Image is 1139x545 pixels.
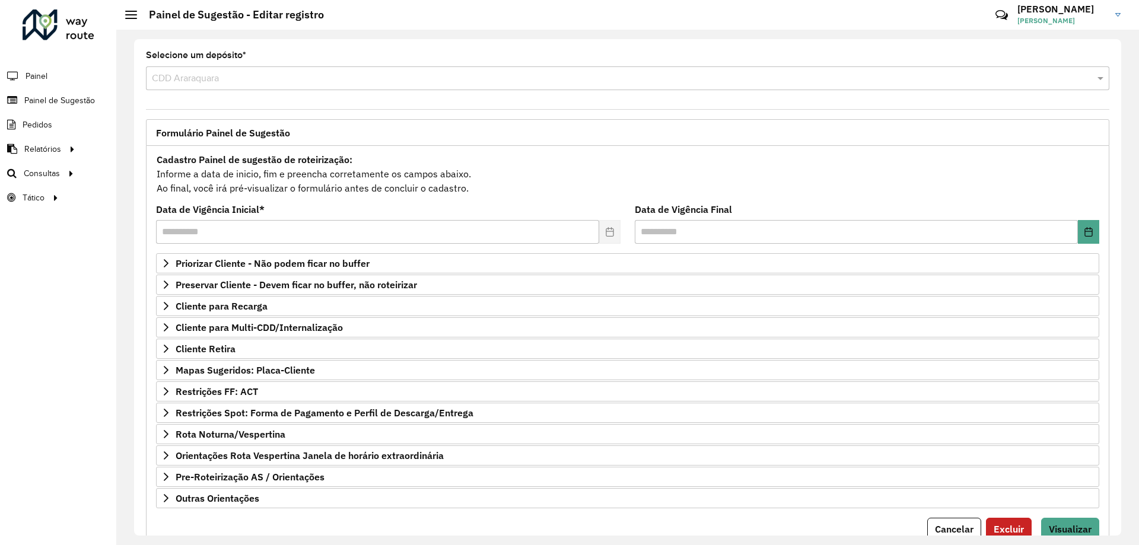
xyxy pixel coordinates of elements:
[156,488,1099,508] a: Outras Orientações
[176,280,417,289] span: Preservar Cliente - Devem ficar no buffer, não roteirizar
[176,259,370,268] span: Priorizar Cliente - Não podem ficar no buffer
[156,275,1099,295] a: Preservar Cliente - Devem ficar no buffer, não roteirizar
[1017,4,1106,15] h3: [PERSON_NAME]
[1049,523,1092,535] span: Visualizar
[176,408,473,417] span: Restrições Spot: Forma de Pagamento e Perfil de Descarga/Entrega
[989,2,1014,28] a: Contato Rápido
[927,518,981,540] button: Cancelar
[137,8,324,21] h2: Painel de Sugestão - Editar registro
[156,152,1099,196] div: Informe a data de inicio, fim e preencha corretamente os campos abaixo. Ao final, você irá pré-vi...
[26,70,47,82] span: Painel
[1078,220,1099,244] button: Choose Date
[156,202,265,216] label: Data de Vigência Inicial
[156,467,1099,487] a: Pre-Roteirização AS / Orientações
[156,317,1099,337] a: Cliente para Multi-CDD/Internalização
[23,192,44,204] span: Tático
[23,119,52,131] span: Pedidos
[176,493,259,503] span: Outras Orientações
[156,381,1099,401] a: Restrições FF: ACT
[24,94,95,107] span: Painel de Sugestão
[176,365,315,375] span: Mapas Sugeridos: Placa-Cliente
[1041,518,1099,540] button: Visualizar
[156,253,1099,273] a: Priorizar Cliente - Não podem ficar no buffer
[156,424,1099,444] a: Rota Noturna/Vespertina
[157,154,352,165] strong: Cadastro Painel de sugestão de roteirização:
[156,403,1099,423] a: Restrições Spot: Forma de Pagamento e Perfil de Descarga/Entrega
[24,143,61,155] span: Relatórios
[176,323,343,332] span: Cliente para Multi-CDD/Internalização
[156,296,1099,316] a: Cliente para Recarga
[635,202,732,216] label: Data de Vigência Final
[156,445,1099,466] a: Orientações Rota Vespertina Janela de horário extraordinária
[146,48,246,62] label: Selecione um depósito
[156,360,1099,380] a: Mapas Sugeridos: Placa-Cliente
[1017,15,1106,26] span: [PERSON_NAME]
[156,339,1099,359] a: Cliente Retira
[994,523,1024,535] span: Excluir
[986,518,1032,540] button: Excluir
[176,429,285,439] span: Rota Noturna/Vespertina
[176,301,268,311] span: Cliente para Recarga
[176,387,258,396] span: Restrições FF: ACT
[176,451,444,460] span: Orientações Rota Vespertina Janela de horário extraordinária
[935,523,973,535] span: Cancelar
[156,128,290,138] span: Formulário Painel de Sugestão
[176,344,236,353] span: Cliente Retira
[24,167,60,180] span: Consultas
[176,472,324,482] span: Pre-Roteirização AS / Orientações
